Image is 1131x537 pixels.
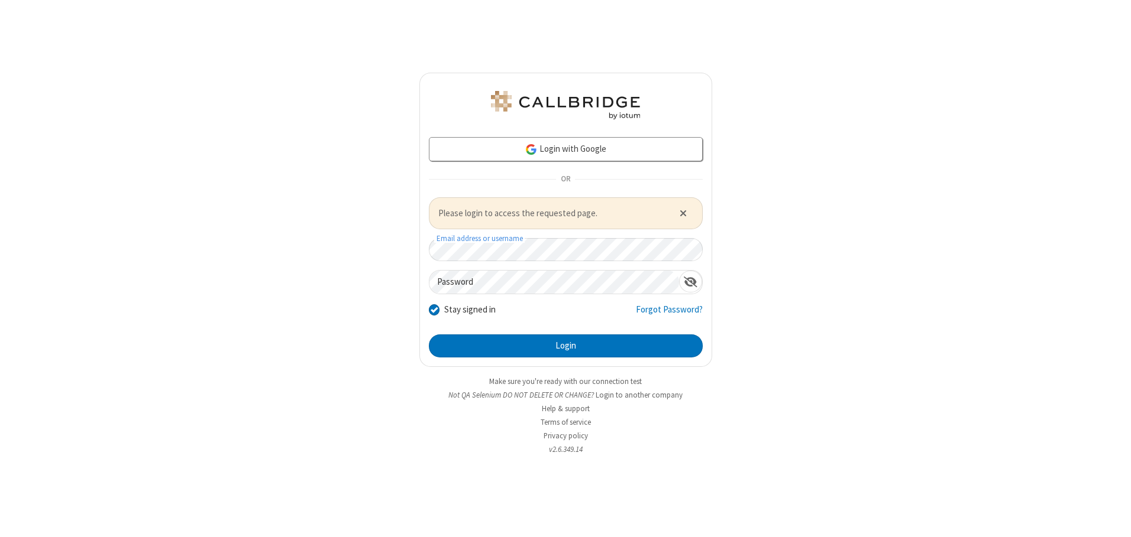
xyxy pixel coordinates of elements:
span: OR [556,171,575,187]
li: Not QA Selenium DO NOT DELETE OR CHANGE? [419,389,712,401]
a: Terms of service [541,417,591,427]
img: QA Selenium DO NOT DELETE OR CHANGE [489,91,642,119]
a: Privacy policy [544,431,588,441]
li: v2.6.349.14 [419,444,712,455]
button: Login [429,334,703,358]
a: Forgot Password? [636,303,703,326]
button: Login to another company [596,389,683,401]
a: Make sure you're ready with our connection test [489,376,642,386]
a: Login with Google [429,137,703,161]
input: Password [429,271,679,294]
div: Show password [679,271,702,292]
label: Stay signed in [444,303,496,317]
span: Please login to access the requested page. [438,207,665,220]
button: Close alert [673,204,693,222]
input: Email address or username [429,238,703,261]
a: Help & support [542,403,590,414]
img: google-icon.png [525,143,538,156]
